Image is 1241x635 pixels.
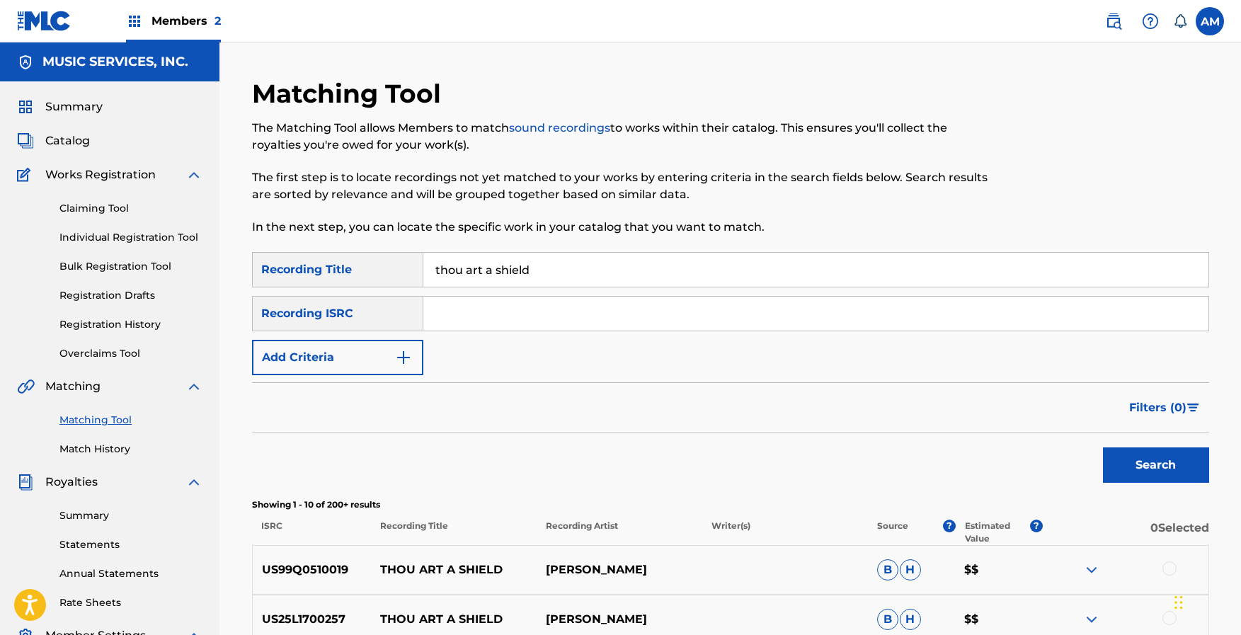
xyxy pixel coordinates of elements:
[900,609,921,630] span: H
[965,520,1030,545] p: Estimated Value
[1043,520,1208,545] p: 0 Selected
[1201,416,1241,530] iframe: Resource Center
[371,561,537,578] p: THOU ART A SHIELD
[59,288,202,303] a: Registration Drafts
[1187,404,1199,412] img: filter
[1030,520,1043,532] span: ?
[215,14,221,28] span: 2
[59,259,202,274] a: Bulk Registration Tool
[59,317,202,332] a: Registration History
[17,378,35,395] img: Matching
[370,520,536,545] p: Recording Title
[1173,14,1187,28] div: Notifications
[17,98,103,115] a: SummarySummary
[900,559,921,580] span: H
[185,474,202,491] img: expand
[45,166,156,183] span: Works Registration
[371,611,537,628] p: THOU ART A SHIELD
[1129,399,1186,416] span: Filters ( 0 )
[252,498,1209,511] p: Showing 1 - 10 of 200+ results
[59,537,202,552] a: Statements
[45,98,103,115] span: Summary
[42,54,188,70] h5: MUSIC SERVICES, INC.
[253,611,372,628] p: US25L1700257
[537,520,702,545] p: Recording Artist
[877,609,898,630] span: B
[59,595,202,610] a: Rate Sheets
[17,166,35,183] img: Works Registration
[185,166,202,183] img: expand
[185,378,202,395] img: expand
[59,508,202,523] a: Summary
[509,121,610,135] a: sound recordings
[877,520,908,545] p: Source
[252,252,1209,490] form: Search Form
[17,132,34,149] img: Catalog
[395,349,412,366] img: 9d2ae6d4665cec9f34b9.svg
[59,566,202,581] a: Annual Statements
[1099,7,1128,35] a: Public Search
[1174,581,1183,624] div: Drag
[955,611,1043,628] p: $$
[252,120,989,154] p: The Matching Tool allows Members to match to works within their catalog. This ensures you'll coll...
[252,520,371,545] p: ISRC
[59,413,202,428] a: Matching Tool
[252,169,989,203] p: The first step is to locate recordings not yet matched to your works by entering criteria in the ...
[151,13,221,29] span: Members
[17,98,34,115] img: Summary
[702,520,868,545] p: Writer(s)
[943,520,956,532] span: ?
[252,219,989,236] p: In the next step, you can locate the specific work in your catalog that you want to match.
[126,13,143,30] img: Top Rightsholders
[877,559,898,580] span: B
[45,132,90,149] span: Catalog
[1170,567,1241,635] iframe: Chat Widget
[253,561,372,578] p: US99Q0510019
[17,132,90,149] a: CatalogCatalog
[59,346,202,361] a: Overclaims Tool
[1121,390,1209,425] button: Filters (0)
[17,11,72,31] img: MLC Logo
[59,442,202,457] a: Match History
[17,474,34,491] img: Royalties
[1105,13,1122,30] img: search
[1103,447,1209,483] button: Search
[45,378,101,395] span: Matching
[45,474,98,491] span: Royalties
[1083,561,1100,578] img: expand
[17,54,34,71] img: Accounts
[59,230,202,245] a: Individual Registration Tool
[252,340,423,375] button: Add Criteria
[537,561,702,578] p: [PERSON_NAME]
[1083,611,1100,628] img: expand
[1196,7,1224,35] div: User Menu
[252,78,448,110] h2: Matching Tool
[1136,7,1165,35] div: Help
[59,201,202,216] a: Claiming Tool
[955,561,1043,578] p: $$
[537,611,702,628] p: [PERSON_NAME]
[1142,13,1159,30] img: help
